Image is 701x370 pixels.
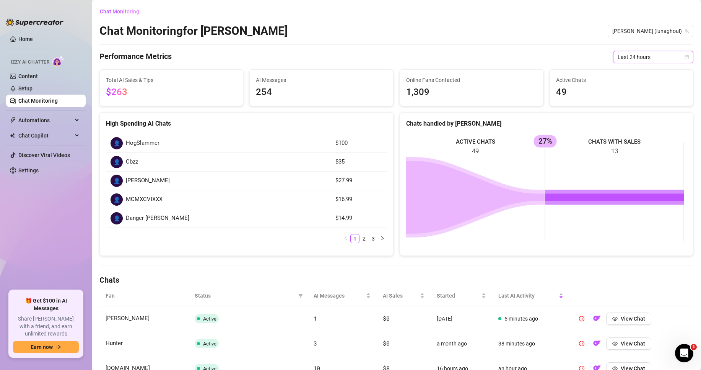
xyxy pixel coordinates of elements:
[111,212,123,224] div: 👤
[195,291,295,300] span: Status
[685,55,689,59] span: calendar
[13,297,79,312] span: 🎁 Get $100 in AI Messages
[612,25,689,37] span: Luna (lunaghoul)
[593,314,601,322] img: OF
[314,314,317,322] span: 1
[106,315,150,322] span: [PERSON_NAME]
[111,193,123,206] div: 👤
[13,315,79,338] span: Share [PERSON_NAME] with a friend, and earn unlimited rewards
[11,59,49,66] span: Izzy AI Chatter
[556,76,687,84] span: Active Chats
[99,24,288,38] h2: Chat Monitoring for [PERSON_NAME]
[335,195,382,204] article: $16.99
[341,234,350,243] button: left
[99,5,145,18] button: Chat Monitoring
[18,152,70,158] a: Discover Viral Videos
[504,316,538,322] span: 5 minutes ago
[52,56,64,67] img: AI Chatter
[56,344,61,350] span: arrow-right
[360,234,368,243] a: 2
[579,341,584,346] span: pause-circle
[297,290,304,301] span: filter
[126,195,163,204] span: MCMXCVIXXX
[203,316,216,322] span: Active
[498,291,557,300] span: Last AI Activity
[10,133,15,138] img: Chat Copilot
[100,8,139,15] span: Chat Monitoring
[203,341,216,347] span: Active
[335,176,382,185] article: $27.99
[335,139,382,148] article: $100
[612,341,618,346] span: eye
[6,18,63,26] img: logo-BBDzfeDw.svg
[675,344,693,362] iframe: Intercom live chat
[431,285,492,306] th: Started
[335,214,382,223] article: $14.99
[126,176,170,185] span: [PERSON_NAME]
[492,331,569,356] td: 38 minutes ago
[18,85,33,92] a: Setup
[18,114,73,126] span: Automations
[431,306,492,331] td: [DATE]
[621,316,645,322] span: View Chat
[556,85,687,100] span: 49
[378,234,387,243] li: Next Page
[591,342,603,348] a: OF
[111,156,123,168] div: 👤
[18,167,39,174] a: Settings
[314,291,365,300] span: AI Messages
[691,344,697,350] span: 1
[591,317,603,323] a: OF
[606,313,651,325] button: View Chat
[593,339,601,347] img: OF
[13,341,79,353] button: Earn nowarrow-right
[406,85,537,100] span: 1,309
[378,234,387,243] button: right
[341,234,350,243] li: Previous Page
[10,117,16,123] span: thunderbolt
[591,313,603,325] button: OF
[314,339,317,347] span: 3
[126,157,138,167] span: Cbzz
[621,341,645,347] span: View Chat
[99,275,693,285] h4: Chats
[351,234,359,243] a: 1
[380,236,385,241] span: right
[126,214,189,223] span: Danger [PERSON_NAME]
[618,51,689,63] span: Last 24 hours
[18,36,33,42] a: Home
[383,339,389,347] span: $0
[18,98,58,104] a: Chat Monitoring
[406,119,687,128] div: Chats handled by [PERSON_NAME]
[492,285,569,306] th: Last AI Activity
[99,285,189,306] th: Fan
[335,157,382,167] article: $35
[106,87,127,97] span: $263
[106,119,387,128] div: High Spending AI Chats
[31,344,53,350] span: Earn now
[685,29,689,33] span: team
[307,285,377,306] th: AI Messages
[350,234,359,243] li: 1
[383,314,389,322] span: $0
[126,139,159,148] span: HogSlammer
[106,76,237,84] span: Total AI Sales & Tips
[591,337,603,350] button: OF
[431,331,492,356] td: a month ago
[359,234,369,243] li: 2
[369,234,377,243] a: 3
[256,76,387,84] span: AI Messages
[298,293,303,298] span: filter
[343,236,348,241] span: left
[437,291,480,300] span: Started
[111,175,123,187] div: 👤
[377,285,431,306] th: AI Sales
[106,340,123,347] span: Hunter
[18,129,73,142] span: Chat Copilot
[18,73,38,79] a: Content
[579,316,584,321] span: pause-circle
[612,316,618,321] span: eye
[383,291,418,300] span: AI Sales
[406,76,537,84] span: Online Fans Contacted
